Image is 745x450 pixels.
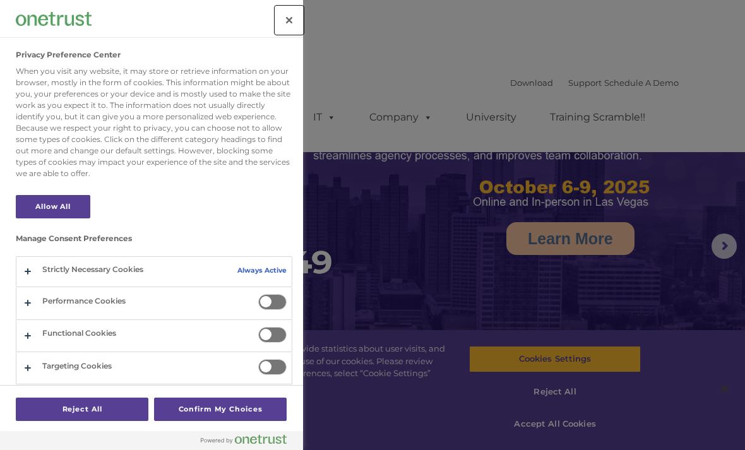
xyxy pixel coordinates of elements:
[16,66,292,179] div: When you visit any website, it may store or retrieve information on your browser, mostly in the f...
[16,50,121,59] h2: Privacy Preference Center
[16,234,292,249] h3: Manage Consent Preferences
[16,398,148,421] button: Reject All
[16,12,92,25] img: Company Logo
[275,6,303,34] button: Close
[201,434,297,450] a: Powered by OneTrust Opens in a new Tab
[16,6,92,32] div: Company Logo
[201,434,287,444] img: Powered by OneTrust Opens in a new Tab
[16,195,90,218] button: Allow All
[154,398,287,421] button: Confirm My Choices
